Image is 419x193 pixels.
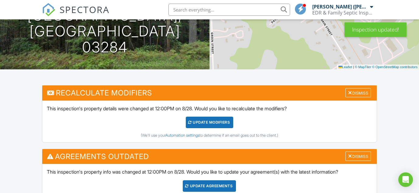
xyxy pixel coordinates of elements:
div: Dismiss [345,151,371,161]
div: Dismiss [345,88,371,98]
div: EDR & Family Septic Inspections LLC [312,10,373,16]
h3: Recalculate Modifiers [42,85,377,100]
a: © MapTiler [355,65,371,69]
div: Open Intercom Messenger [398,172,413,187]
img: The Best Home Inspection Software - Spectora [42,3,55,16]
input: Search everything... [168,4,290,16]
a: SPECTORA [42,8,109,21]
div: UPDATE Modifiers [186,117,234,128]
a: © OpenStreetMap contributors [372,65,417,69]
h3: Agreements Outdated [42,149,377,164]
div: [PERSON_NAME] ([PERSON_NAME]) [PERSON_NAME] [312,4,369,10]
div: This inspection's property details were changed at 12:00PM on 8/28. Would you like to recalculate... [42,101,377,142]
a: Leaflet [338,65,352,69]
div: Inspection updated! [345,22,407,37]
span: | [353,65,354,69]
div: (We'll use your to determine if an email goes out to the client.) [47,133,372,138]
div: Update Agreements [183,180,236,192]
span: SPECTORA [60,3,109,16]
a: Automation settings [165,133,199,138]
